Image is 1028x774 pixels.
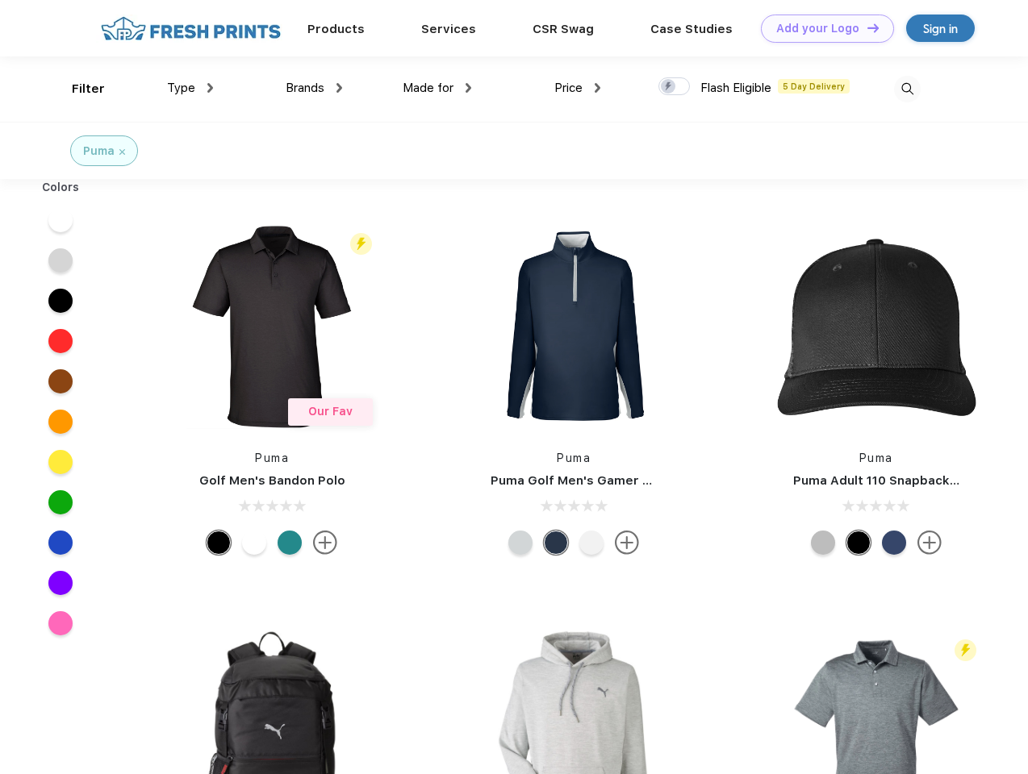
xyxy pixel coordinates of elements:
[255,451,289,464] a: Puma
[308,405,353,418] span: Our Fav
[554,81,583,95] span: Price
[278,531,302,555] div: Green Lagoon
[207,531,231,555] div: Puma Black
[894,76,921,102] img: desktop_search.svg
[846,531,871,555] div: Pma Blk Pma Blk
[119,149,125,155] img: filter_cancel.svg
[811,531,835,555] div: Quarry with Brt Whit
[700,81,771,95] span: Flash Eligible
[165,219,379,434] img: func=resize&h=266
[533,22,594,36] a: CSR Swag
[778,79,850,94] span: 5 Day Delivery
[882,531,906,555] div: Peacoat with Qut Shd
[491,473,746,488] a: Puma Golf Men's Gamer Golf Quarter-Zip
[199,473,345,488] a: Golf Men's Bandon Polo
[207,83,213,93] img: dropdown.png
[72,80,105,98] div: Filter
[595,83,600,93] img: dropdown.png
[923,19,958,38] div: Sign in
[307,22,365,36] a: Products
[867,23,879,32] img: DT
[336,83,342,93] img: dropdown.png
[350,233,372,255] img: flash_active_toggle.svg
[579,531,604,555] div: Bright White
[167,81,195,95] span: Type
[508,531,533,555] div: High Rise
[544,531,568,555] div: Navy Blazer
[955,639,976,661] img: flash_active_toggle.svg
[466,219,681,434] img: func=resize&h=266
[421,22,476,36] a: Services
[242,531,266,555] div: Bright White
[83,143,115,160] div: Puma
[859,451,893,464] a: Puma
[403,81,453,95] span: Made for
[769,219,984,434] img: func=resize&h=266
[557,451,591,464] a: Puma
[615,531,639,555] img: more.svg
[96,15,286,43] img: fo%20logo%202.webp
[906,15,975,42] a: Sign in
[313,531,337,555] img: more.svg
[30,179,92,196] div: Colors
[917,531,942,555] img: more.svg
[776,22,859,35] div: Add your Logo
[286,81,324,95] span: Brands
[466,83,471,93] img: dropdown.png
